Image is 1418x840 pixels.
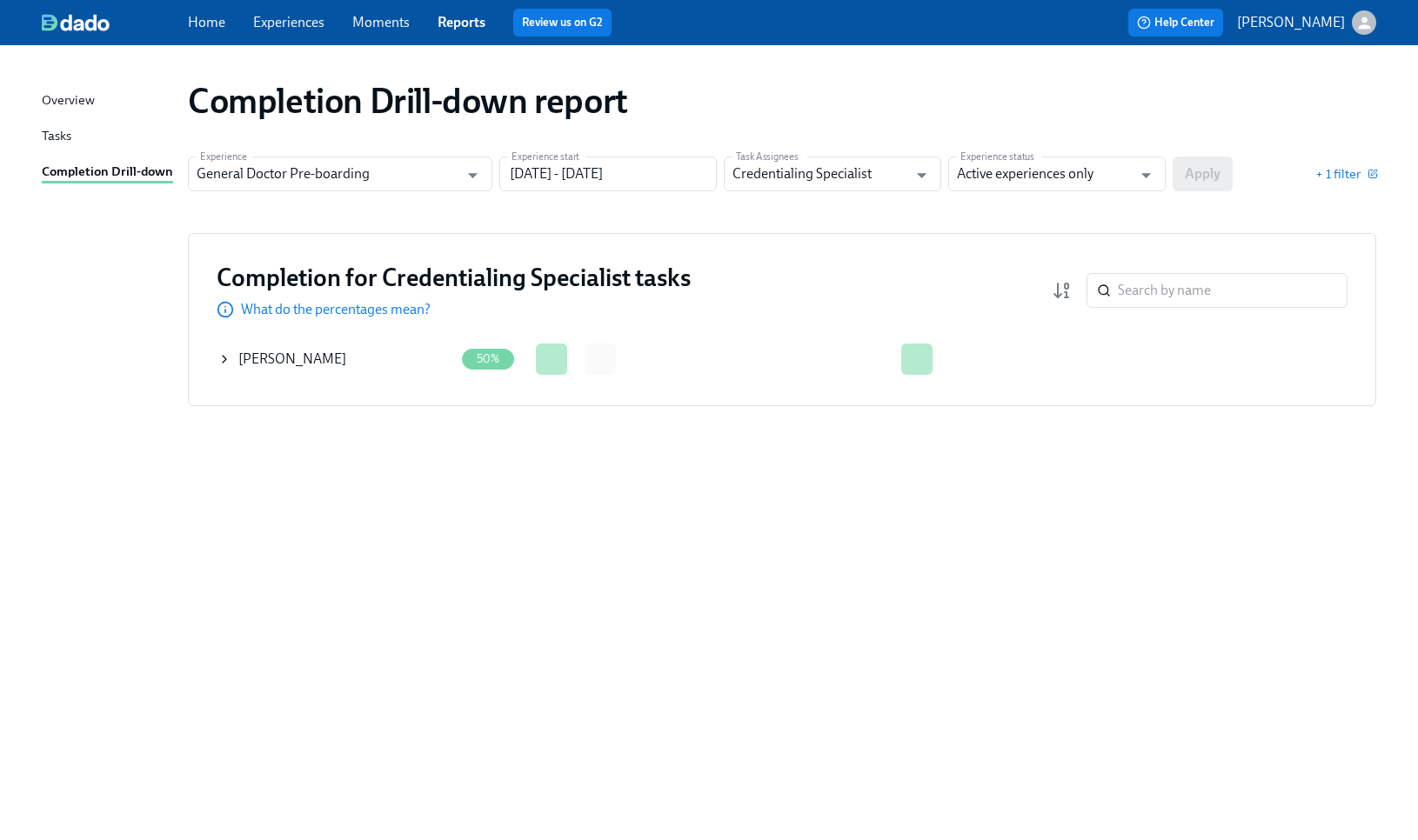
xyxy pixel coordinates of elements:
span: Help Center [1137,14,1214,31]
button: Review us on G2 [513,9,612,37]
div: Tasks [42,126,71,148]
h3: Completion for Credentialing Specialist tasks [217,262,691,293]
a: Home [188,14,225,30]
button: + 1 filter [1315,165,1376,183]
a: Reports [438,14,485,30]
a: Tasks [42,126,174,148]
span: 50% [466,352,510,365]
a: Review us on G2 [522,14,603,31]
a: Completion Drill-down [42,162,174,183]
button: Open [1133,162,1160,189]
img: dado [42,14,110,31]
button: [PERSON_NAME] [1237,10,1376,35]
input: Search by name [1118,273,1348,308]
p: What do the percentages mean? [241,300,431,319]
div: Completion Drill-down [42,162,173,183]
span: [PERSON_NAME] [238,350,346,367]
div: Overview [42,90,95,112]
p: [PERSON_NAME] [1237,13,1345,32]
div: [PERSON_NAME] [217,342,454,377]
h1: Completion Drill-down report [188,80,628,122]
a: dado [42,14,188,31]
a: Overview [42,90,174,112]
svg: Completion rate (low to high) [1052,280,1073,301]
button: Open [459,162,486,189]
button: Help Center [1128,9,1223,37]
button: Open [908,162,935,189]
a: Moments [352,14,410,30]
a: Experiences [253,14,324,30]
